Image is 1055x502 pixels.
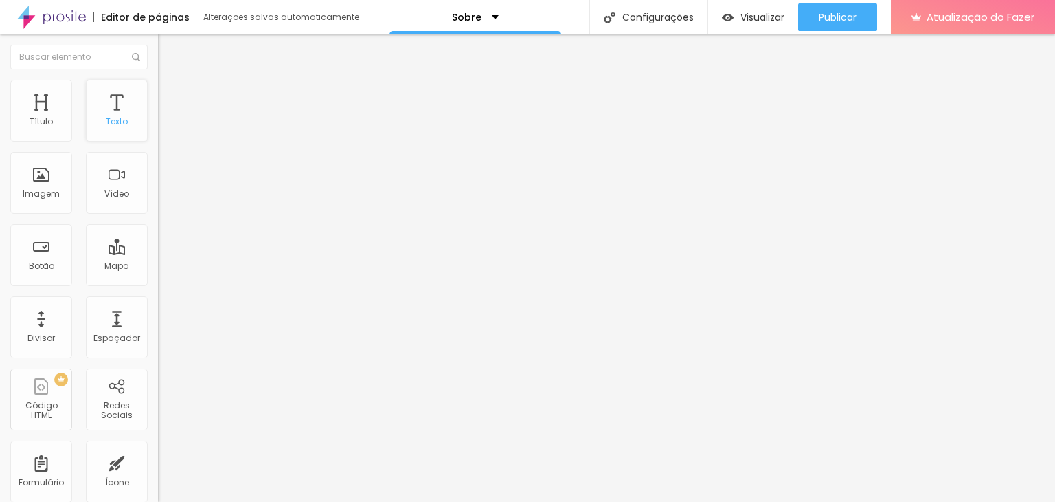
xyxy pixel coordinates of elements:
[30,116,53,127] font: Título
[708,3,798,31] button: Visualizar
[106,116,128,127] font: Texto
[19,477,64,488] font: Formulário
[23,188,60,199] font: Imagem
[927,10,1034,24] font: Atualização do Fazer
[104,260,129,272] font: Mapa
[722,12,734,23] img: view-1.svg
[93,332,140,344] font: Espaçador
[604,12,615,23] img: Ícone
[29,260,54,272] font: Botão
[10,45,148,69] input: Buscar elemento
[740,10,784,24] font: Visualizar
[819,10,857,24] font: Publicar
[158,34,1055,502] iframe: Editor
[101,400,133,421] font: Redes Sociais
[622,10,694,24] font: Configurações
[132,53,140,61] img: Ícone
[25,400,58,421] font: Código HTML
[104,188,129,199] font: Vídeo
[452,10,481,24] font: Sobre
[798,3,877,31] button: Publicar
[101,10,190,24] font: Editor de páginas
[27,332,55,344] font: Divisor
[203,11,359,23] font: Alterações salvas automaticamente
[105,477,129,488] font: Ícone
